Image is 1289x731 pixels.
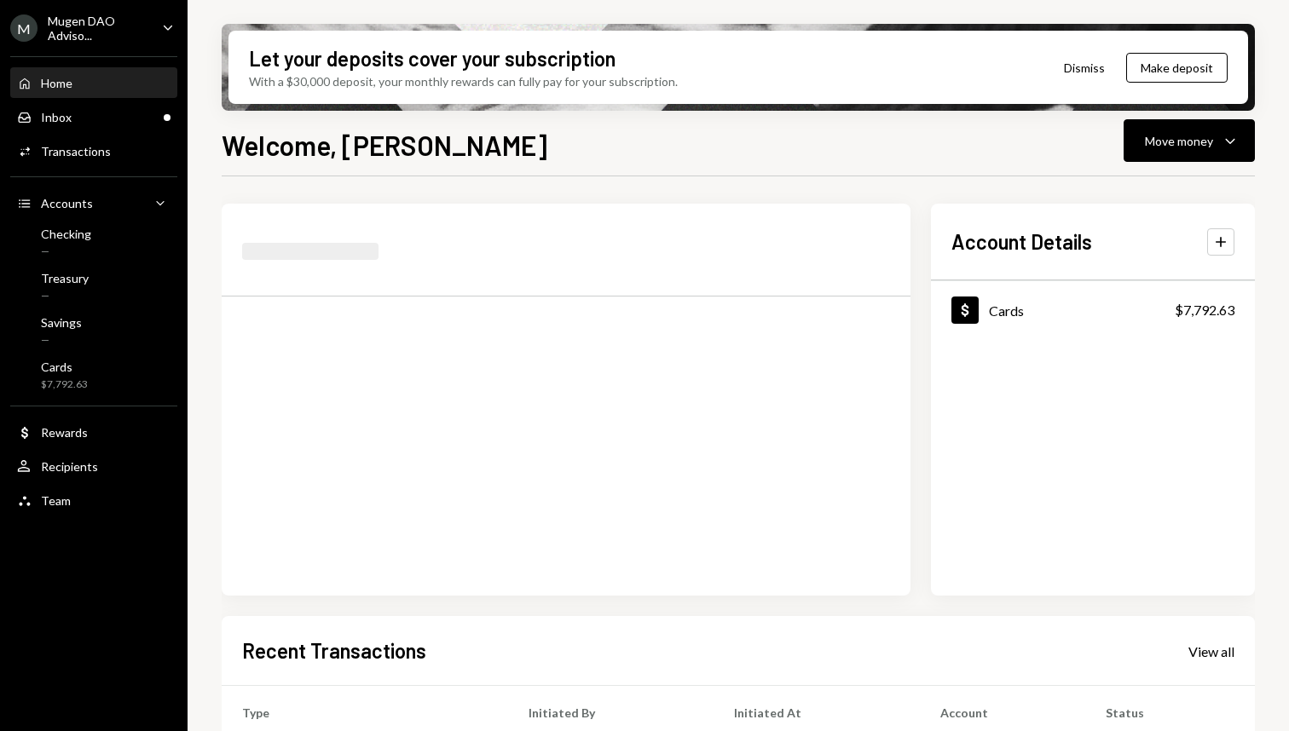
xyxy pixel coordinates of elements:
[1188,643,1234,660] div: View all
[10,417,177,447] a: Rewards
[10,354,177,395] a: Cards$7,792.63
[41,110,72,124] div: Inbox
[41,289,89,303] div: —
[10,266,177,307] a: Treasury—
[10,135,177,166] a: Transactions
[1124,119,1255,162] button: Move money
[41,76,72,90] div: Home
[41,377,88,392] div: $7,792.63
[41,144,111,158] div: Transactions
[48,14,148,43] div: Mugen DAO Adviso...
[249,44,616,72] div: Let your deposits cover your subscription
[222,128,547,162] h1: Welcome, [PERSON_NAME]
[41,360,88,374] div: Cards
[41,227,91,241] div: Checking
[10,222,177,262] a: Checking—
[951,227,1092,256] h2: Account Details
[41,271,89,285] div: Treasury
[41,315,82,330] div: Savings
[1043,48,1126,88] button: Dismiss
[10,310,177,351] a: Savings—
[1188,642,1234,660] a: View all
[242,636,426,665] h2: Recent Transactions
[10,67,177,98] a: Home
[10,14,38,42] div: M
[249,72,678,90] div: With a $30,000 deposit, your monthly rewards can fully pay for your subscription.
[41,425,88,440] div: Rewards
[989,302,1024,319] div: Cards
[931,281,1255,338] a: Cards$7,792.63
[1175,300,1234,320] div: $7,792.63
[41,459,98,474] div: Recipients
[10,485,177,515] a: Team
[1126,53,1228,83] button: Make deposit
[10,101,177,132] a: Inbox
[41,196,93,210] div: Accounts
[1145,132,1213,150] div: Move money
[41,493,71,508] div: Team
[41,333,82,348] div: —
[10,451,177,481] a: Recipients
[41,245,91,259] div: —
[10,187,177,218] a: Accounts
